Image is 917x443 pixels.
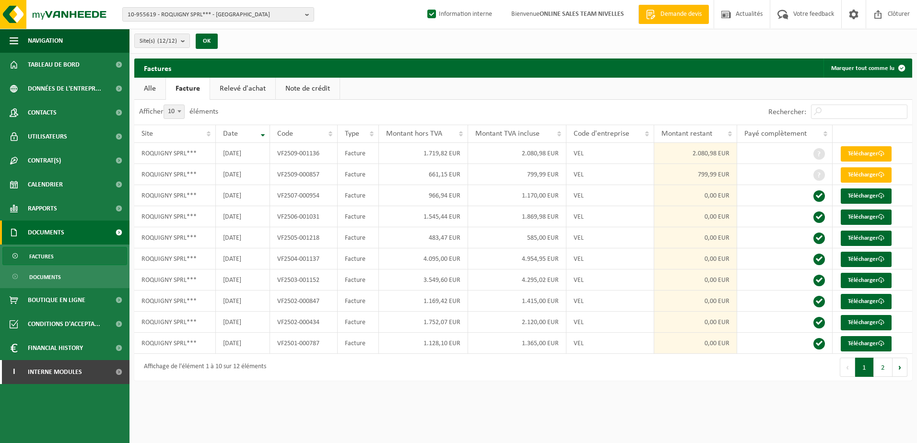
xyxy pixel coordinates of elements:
[270,248,338,269] td: VF2504-001137
[270,269,338,291] td: VF2503-001152
[29,247,54,266] span: Factures
[345,130,359,138] span: Type
[468,312,566,333] td: 2.120,00 EUR
[28,101,57,125] span: Contacts
[566,227,654,248] td: VEL
[28,29,63,53] span: Navigation
[134,227,216,248] td: ROQUIGNY SPRL***
[468,164,566,185] td: 799,99 EUR
[654,291,737,312] td: 0,00 EUR
[28,173,63,197] span: Calendrier
[841,231,892,246] a: Télécharger
[379,206,468,227] td: 1.545,44 EUR
[270,227,338,248] td: VF2505-001218
[134,34,190,48] button: Site(s)(12/12)
[841,210,892,225] a: Télécharger
[28,312,100,336] span: Conditions d'accepta...
[270,143,338,164] td: VF2509-001136
[276,78,340,100] a: Note de crédit
[654,143,737,164] td: 2.080,98 EUR
[210,78,275,100] a: Relevé d'achat
[468,185,566,206] td: 1.170,00 EUR
[270,291,338,312] td: VF2502-000847
[164,105,184,118] span: 10
[379,164,468,185] td: 661,15 EUR
[566,333,654,354] td: VEL
[379,143,468,164] td: 1.719,82 EUR
[658,10,704,19] span: Demande devis
[338,333,379,354] td: Facture
[28,149,61,173] span: Contrat(s)
[841,252,892,267] a: Télécharger
[566,185,654,206] td: VEL
[270,312,338,333] td: VF2502-000434
[566,248,654,269] td: VEL
[841,315,892,330] a: Télécharger
[28,77,101,101] span: Données de l'entrepr...
[128,8,301,22] span: 10-955619 - ROQUIGNY SPRL*** - [GEOGRAPHIC_DATA]
[338,164,379,185] td: Facture
[216,312,270,333] td: [DATE]
[216,143,270,164] td: [DATE]
[338,269,379,291] td: Facture
[468,206,566,227] td: 1.869,98 EUR
[28,53,80,77] span: Tableau de bord
[468,291,566,312] td: 1.415,00 EUR
[379,291,468,312] td: 1.169,42 EUR
[164,105,185,119] span: 10
[540,11,624,18] strong: ONLINE SALES TEAM NIVELLES
[216,291,270,312] td: [DATE]
[638,5,709,24] a: Demande devis
[141,130,153,138] span: Site
[134,206,216,227] td: ROQUIGNY SPRL***
[654,206,737,227] td: 0,00 EUR
[841,294,892,309] a: Télécharger
[386,130,442,138] span: Montant hors TVA
[654,269,737,291] td: 0,00 EUR
[874,358,893,377] button: 2
[196,34,218,49] button: OK
[134,248,216,269] td: ROQUIGNY SPRL***
[379,185,468,206] td: 966,94 EUR
[841,167,892,183] a: Télécharger
[768,108,806,116] label: Rechercher:
[338,227,379,248] td: Facture
[654,164,737,185] td: 799,99 EUR
[654,248,737,269] td: 0,00 EUR
[468,248,566,269] td: 4.954,95 EUR
[28,336,83,360] span: Financial History
[379,227,468,248] td: 483,47 EUR
[379,269,468,291] td: 3.549,60 EUR
[216,206,270,227] td: [DATE]
[841,273,892,288] a: Télécharger
[823,58,911,78] button: Marquer tout comme lu
[216,227,270,248] td: [DATE]
[840,358,855,377] button: Previous
[566,312,654,333] td: VEL
[216,248,270,269] td: [DATE]
[425,7,492,22] label: Information interne
[134,164,216,185] td: ROQUIGNY SPRL***
[338,206,379,227] td: Facture
[134,333,216,354] td: ROQUIGNY SPRL***
[216,333,270,354] td: [DATE]
[134,143,216,164] td: ROQUIGNY SPRL***
[654,227,737,248] td: 0,00 EUR
[379,312,468,333] td: 1.752,07 EUR
[475,130,540,138] span: Montant TVA incluse
[28,288,85,312] span: Boutique en ligne
[270,185,338,206] td: VF2507-000954
[468,333,566,354] td: 1.365,00 EUR
[134,78,165,100] a: Alle
[2,247,127,265] a: Factures
[134,291,216,312] td: ROQUIGNY SPRL***
[216,269,270,291] td: [DATE]
[338,291,379,312] td: Facture
[566,143,654,164] td: VEL
[855,358,874,377] button: 1
[270,333,338,354] td: VF2501-000787
[338,185,379,206] td: Facture
[566,206,654,227] td: VEL
[468,269,566,291] td: 4.295,02 EUR
[654,312,737,333] td: 0,00 EUR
